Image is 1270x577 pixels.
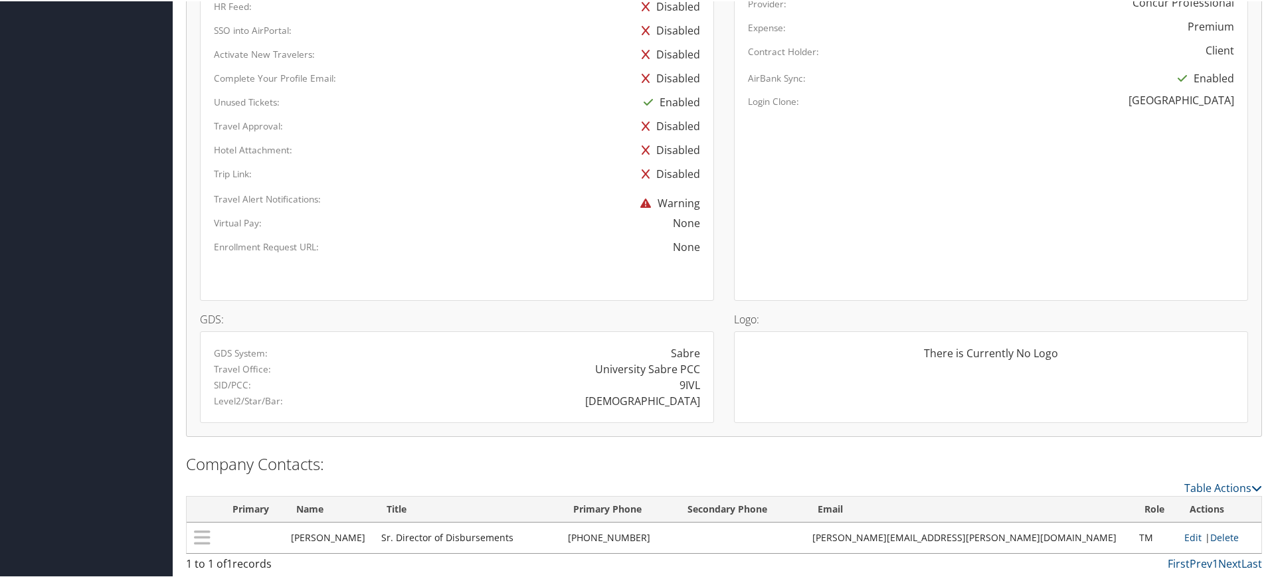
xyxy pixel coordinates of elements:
[1184,479,1262,494] a: Table Actions
[227,555,232,570] span: 1
[214,166,252,179] label: Trip Link:
[1188,17,1234,33] div: Premium
[1133,495,1178,521] th: Role
[585,392,700,408] div: [DEMOGRAPHIC_DATA]
[200,313,714,323] h4: GDS:
[217,495,284,521] th: Primary
[1129,91,1234,107] div: [GEOGRAPHIC_DATA]
[214,23,292,36] label: SSO into AirPortal:
[1206,41,1234,57] div: Client
[214,118,283,131] label: Travel Approval:
[1184,530,1202,542] a: Edit
[671,344,700,360] div: Sabre
[425,238,700,254] div: None
[186,452,1262,474] h2: Company Contacts:
[1212,555,1218,570] a: 1
[680,376,700,392] div: 9IVL
[748,344,1234,371] div: There is Currently No Logo
[214,215,262,228] label: Virtual Pay:
[561,495,676,521] th: Primary Phone
[806,495,1133,521] th: Email
[748,20,786,33] label: Expense:
[635,17,700,41] div: Disabled
[214,94,280,108] label: Unused Tickets:
[637,89,700,113] div: Enabled
[214,70,336,84] label: Complete Your Profile Email:
[1190,555,1212,570] a: Prev
[214,345,268,359] label: GDS System:
[1241,555,1262,570] a: Last
[375,495,561,521] th: Title
[734,313,1248,323] h4: Logo:
[748,70,806,84] label: AirBank Sync:
[561,521,676,552] td: [PHONE_NUMBER]
[635,137,700,161] div: Disabled
[214,191,321,205] label: Travel Alert Notifications:
[1218,555,1241,570] a: Next
[284,495,375,521] th: Name
[1171,65,1234,89] div: Enabled
[673,214,700,230] div: None
[214,377,251,390] label: SID/PCC:
[214,361,271,374] label: Travel Office:
[806,521,1133,552] td: [PERSON_NAME][EMAIL_ADDRESS][PERSON_NAME][DOMAIN_NAME]
[214,239,319,252] label: Enrollment Request URL:
[748,44,819,57] label: Contract Holder:
[1133,521,1178,552] td: TM
[375,521,561,552] td: Sr. Director of Disbursements
[214,142,292,155] label: Hotel Attachment:
[634,195,700,209] span: Warning
[1168,555,1190,570] a: First
[676,495,806,521] th: Secondary Phone
[214,393,283,406] label: Level2/Star/Bar:
[635,65,700,89] div: Disabled
[635,113,700,137] div: Disabled
[1178,521,1261,552] td: |
[635,161,700,185] div: Disabled
[635,41,700,65] div: Disabled
[284,521,375,552] td: [PERSON_NAME]
[748,94,799,107] label: Login Clone:
[595,360,700,376] div: University Sabre PCC
[1210,530,1239,542] a: Delete
[1178,495,1261,521] th: Actions
[186,554,440,577] div: 1 to 1 of records
[214,46,315,60] label: Activate New Travelers:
